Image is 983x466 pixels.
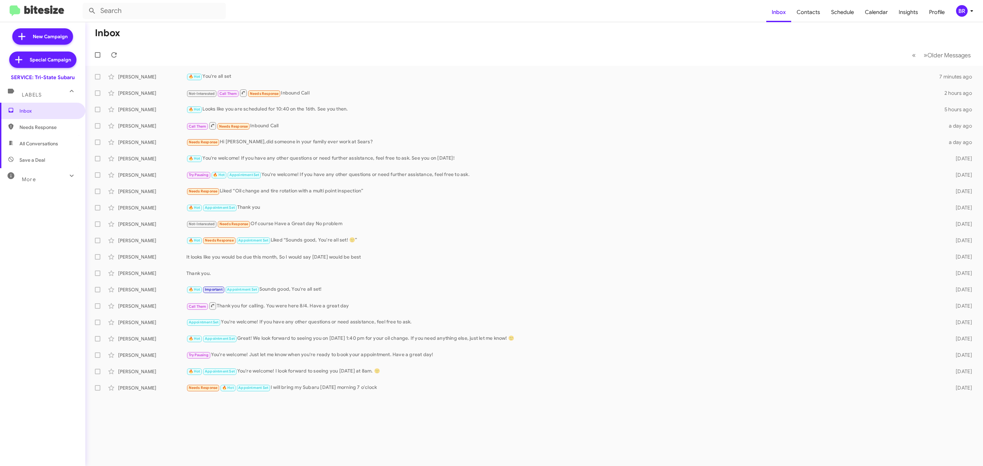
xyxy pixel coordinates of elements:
[118,106,186,113] div: [PERSON_NAME]
[893,2,924,22] a: Insights
[118,172,186,178] div: [PERSON_NAME]
[942,335,978,342] div: [DATE]
[908,48,920,62] button: Previous
[118,253,186,260] div: [PERSON_NAME]
[189,156,200,161] span: 🔥 Hot
[942,106,978,113] div: 5 hours ago
[186,367,942,375] div: You're welcome! I look forward to seeing you [DATE] at 8am. 🙂
[908,48,975,62] nav: Page navigation example
[859,2,893,22] a: Calendar
[189,222,215,226] span: Not-Interested
[189,74,200,79] span: 🔥 Hot
[238,238,268,243] span: Appointment Set
[189,173,209,177] span: Try Pausing
[33,33,68,40] span: New Campaign
[189,385,218,390] span: Needs Response
[942,204,978,211] div: [DATE]
[186,155,942,162] div: You're welcome! If you have any other questions or need further assistance, feel free to ask. See...
[186,204,942,212] div: Thank you
[118,319,186,326] div: [PERSON_NAME]
[227,287,257,292] span: Appointment Set
[238,385,268,390] span: Appointment Set
[189,140,218,144] span: Needs Response
[219,222,248,226] span: Needs Response
[942,270,978,277] div: [DATE]
[250,91,279,96] span: Needs Response
[11,74,75,81] div: SERVICE: Tri-State Subaru
[942,253,978,260] div: [DATE]
[118,139,186,146] div: [PERSON_NAME]
[22,92,42,98] span: Labels
[189,320,219,324] span: Appointment Set
[186,335,942,343] div: Great! We look forward to seeing you on [DATE] 1:40 pm for your oil change. If you need anything ...
[213,173,225,177] span: 🔥 Hot
[118,155,186,162] div: [PERSON_NAME]
[219,124,248,129] span: Needs Response
[766,2,791,22] a: Inbox
[9,52,76,68] a: Special Campaign
[118,237,186,244] div: [PERSON_NAME]
[942,188,978,195] div: [DATE]
[118,90,186,97] div: [PERSON_NAME]
[118,286,186,293] div: [PERSON_NAME]
[118,368,186,375] div: [PERSON_NAME]
[95,28,120,39] h1: Inbox
[942,384,978,391] div: [DATE]
[186,105,942,113] div: Looks like you are scheduled for 10:40 on the 16th. See you then.
[942,90,978,97] div: 2 hours ago
[189,189,218,193] span: Needs Response
[189,353,209,357] span: Try Pausing
[186,138,942,146] div: Hi [PERSON_NAME],did someone in your family ever work at Sears?
[924,51,927,59] span: »
[118,73,186,80] div: [PERSON_NAME]
[920,48,975,62] button: Next
[186,73,939,81] div: You're all set
[219,91,237,96] span: Call Them
[189,205,200,210] span: 🔥 Hot
[205,205,235,210] span: Appointment Set
[118,270,186,277] div: [PERSON_NAME]
[186,253,942,260] div: It looks like you would be due this month, So I would say [DATE] would be best
[942,303,978,309] div: [DATE]
[942,368,978,375] div: [DATE]
[205,369,235,374] span: Appointment Set
[186,384,942,392] div: I will bring my Subaru [DATE] morning 7 o'clock
[12,28,73,45] a: New Campaign
[942,172,978,178] div: [DATE]
[222,385,234,390] span: 🔥 Hot
[189,124,206,129] span: Call Them
[186,318,942,326] div: You're welcome! If you have any other questions or need assistance, feel free to ask.
[205,336,235,341] span: Appointment Set
[924,2,950,22] a: Profile
[118,384,186,391] div: [PERSON_NAME]
[186,351,942,359] div: You're welcome! Just let me know when you're ready to book your appointment. Have a great day!
[927,52,971,59] span: Older Messages
[19,157,45,163] span: Save a Deal
[205,287,223,292] span: Important
[205,238,234,243] span: Needs Response
[186,121,942,130] div: Inbound Call
[942,319,978,326] div: [DATE]
[942,352,978,359] div: [DATE]
[186,270,942,277] div: Thank you.
[942,139,978,146] div: a day ago
[939,73,978,80] div: 7 minutes ago
[19,107,77,114] span: Inbox
[19,124,77,131] span: Needs Response
[118,352,186,359] div: [PERSON_NAME]
[186,302,942,310] div: Thank you for calling. You were here 8/4. Have a great day
[942,221,978,228] div: [DATE]
[942,237,978,244] div: [DATE]
[186,286,942,293] div: Sounds good, You're all set!
[186,89,942,97] div: Inbound Call
[189,91,215,96] span: Not-Interested
[83,3,226,19] input: Search
[826,2,859,22] span: Schedule
[186,187,942,195] div: Liked “Oil change and tire rotation with a multi point inspection”
[189,304,206,309] span: Call Them
[118,303,186,309] div: [PERSON_NAME]
[118,221,186,228] div: [PERSON_NAME]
